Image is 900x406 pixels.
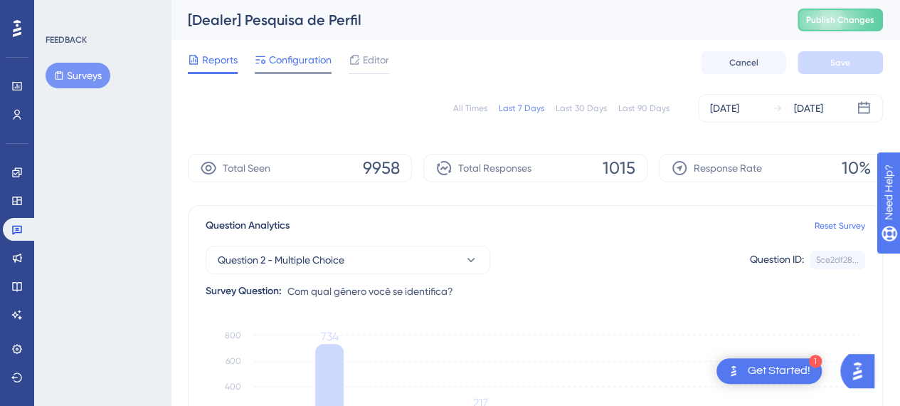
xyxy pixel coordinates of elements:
[46,63,110,88] button: Surveys
[710,100,739,117] div: [DATE]
[226,356,241,366] tspan: 600
[809,355,822,368] div: 1
[842,157,871,179] span: 10%
[603,157,635,179] span: 1015
[218,251,344,269] span: Question 2 - Multiple Choice
[223,160,270,177] span: Total Seen
[716,358,822,384] div: Open Get Started! checklist, remaining modules: 1
[618,103,669,114] div: Last 90 Days
[458,160,531,177] span: Total Responses
[33,4,89,21] span: Need Help?
[815,220,865,231] a: Reset Survey
[556,103,607,114] div: Last 30 Days
[794,100,823,117] div: [DATE]
[729,57,758,68] span: Cancel
[750,251,804,269] div: Question ID:
[725,363,742,380] img: launcher-image-alternative-text
[840,350,883,392] iframe: UserGuiding AI Assistant Launcher
[225,382,241,392] tspan: 400
[499,103,544,114] div: Last 7 Days
[701,51,786,74] button: Cancel
[206,283,282,300] div: Survey Question:
[798,51,883,74] button: Save
[694,160,762,177] span: Response Rate
[188,10,762,30] div: [Dealer] Pesquisa de Perfil
[225,330,241,340] tspan: 800
[748,363,810,379] div: Get Started!
[830,57,850,68] span: Save
[46,34,87,46] div: FEEDBACK
[202,51,238,68] span: Reports
[798,9,883,31] button: Publish Changes
[269,51,332,68] span: Configuration
[816,254,859,266] div: 5ce2df28...
[453,103,487,114] div: All Times
[287,283,453,300] span: Com qual gênero você se identifica?
[363,157,400,179] span: 9958
[806,14,874,26] span: Publish Changes
[206,217,290,234] span: Question Analytics
[206,246,490,274] button: Question 2 - Multiple Choice
[321,330,339,343] tspan: 734
[363,51,389,68] span: Editor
